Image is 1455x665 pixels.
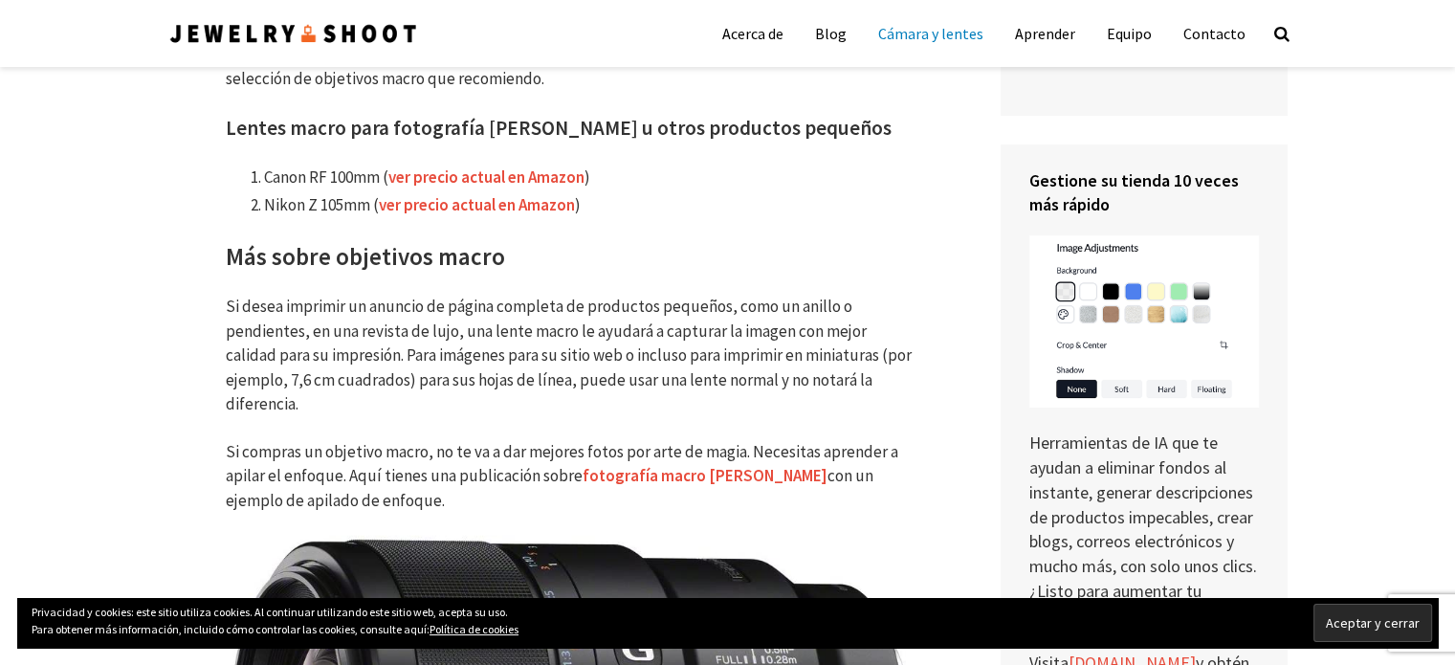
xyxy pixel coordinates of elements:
a: Cámara y lentes [864,10,998,57]
font: Blog [815,24,847,43]
font: Canon RF 100mm ( [264,166,388,188]
font: con un ejemplo de apilado de enfoque. [226,465,873,511]
a: Blog [801,10,861,57]
font: Más sobre objetivos macro [226,241,505,272]
font: Aprender [1015,24,1075,43]
font: ) [584,166,590,188]
a: Política de cookies [430,622,518,636]
font: Herramientas de IA que te ayudan a eliminar fondos al instante, generar descripciones de producto... [1029,432,1257,626]
font: Equipo [1107,24,1152,43]
font: Si desea imprimir un anuncio de página completa de productos pequeños, como un anillo o pendiente... [226,296,912,414]
a: ver precio actual en Amazon [379,194,575,216]
a: ver precio actual en Amazon [388,166,584,188]
a: Equipo [1092,10,1166,57]
a: Aprender [1001,10,1090,57]
font: ver precio actual en Amazon [388,166,584,188]
font: Lentes macro para fotografía [PERSON_NAME] u otros productos pequeños [226,115,892,141]
font: Privacidad y cookies: este sitio utiliza cookies. Al continuar utilizando este sitio web, acepta ... [32,605,508,619]
font: Para obtener más información, incluido cómo controlar las cookies, consulte aquí: [32,622,430,636]
font: Gestione su tienda 10 veces más rápido [1029,169,1239,215]
a: Acerca de [708,10,798,57]
font: Contacto [1183,24,1246,43]
img: Fotógrafo de joyas en el Área de la Bahía - San Francisco | Todo el país por correo [168,21,419,47]
a: fotografía macro [PERSON_NAME] [583,465,827,487]
font: fotografía macro [PERSON_NAME] [583,465,827,486]
font: ver precio actual en Amazon [379,194,575,215]
a: Contacto [1169,10,1260,57]
font: Si compras un objetivo macro, no te va a dar mejores fotos por arte de magia. Necesitas aprender ... [226,441,898,487]
font: Nikon Z 105mm ( [264,194,379,215]
input: Aceptar y cerrar [1313,604,1432,642]
font: ) [575,194,581,215]
font: Cámara y lentes [878,24,983,43]
font: Acerca de [722,24,783,43]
